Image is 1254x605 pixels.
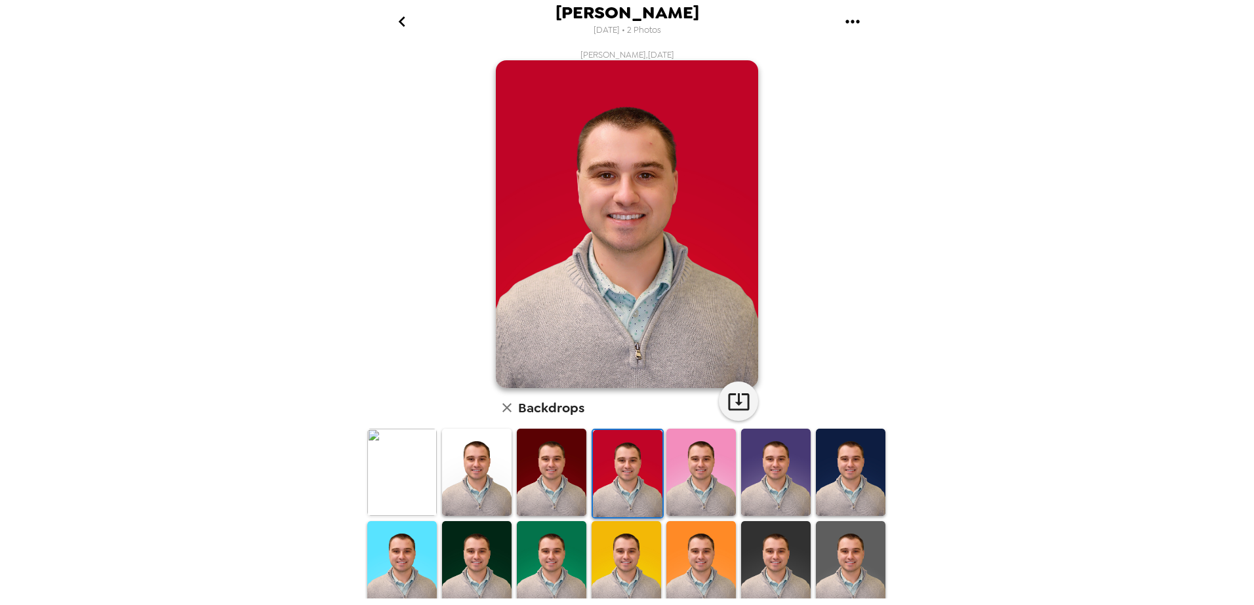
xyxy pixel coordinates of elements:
[594,22,661,39] span: [DATE] • 2 Photos
[518,397,584,418] h6: Backdrops
[496,60,758,388] img: user
[580,49,674,60] span: [PERSON_NAME] , [DATE]
[556,4,699,22] span: [PERSON_NAME]
[367,429,437,515] img: Original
